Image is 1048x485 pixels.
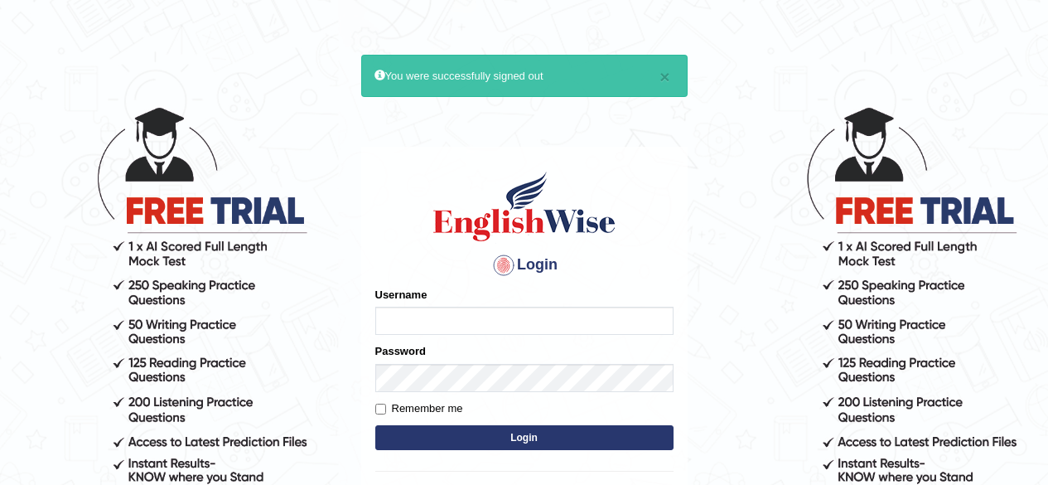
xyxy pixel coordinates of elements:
[375,252,674,279] h4: Login
[659,68,669,85] button: ×
[375,343,426,359] label: Password
[361,55,688,97] div: You were successfully signed out
[375,404,386,415] input: Remember me
[375,287,427,303] label: Username
[430,169,619,244] img: Logo of English Wise sign in for intelligent practice with AI
[375,425,674,450] button: Login
[375,400,463,417] label: Remember me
